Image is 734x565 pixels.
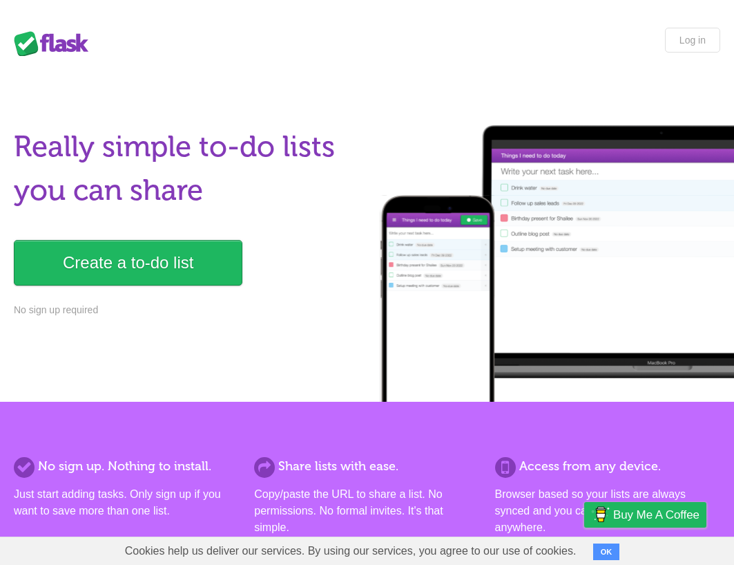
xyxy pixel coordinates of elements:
p: Copy/paste the URL to share a list. No permissions. No formal invites. It's that simple. [254,486,479,536]
span: Cookies help us deliver our services. By using our services, you agree to our use of cookies. [111,537,590,565]
p: No sign up required [14,303,360,317]
a: Buy me a coffee [584,502,706,528]
span: Buy me a coffee [613,503,699,527]
h2: No sign up. Nothing to install. [14,457,239,476]
a: Log in [665,28,720,53]
p: Just start adding tasks. Only sign up if you want to save more than one list. [14,486,239,519]
h2: Share lists with ease. [254,457,479,476]
img: Buy me a coffee [591,503,610,526]
button: OK [593,544,620,560]
div: Flask Lists [14,31,97,56]
h1: Really simple to-do lists you can share [14,125,360,212]
a: Create a to-do list [14,240,242,286]
p: Browser based so your lists are always synced and you can access them from anywhere. [495,486,720,536]
h2: Access from any device. [495,457,720,476]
